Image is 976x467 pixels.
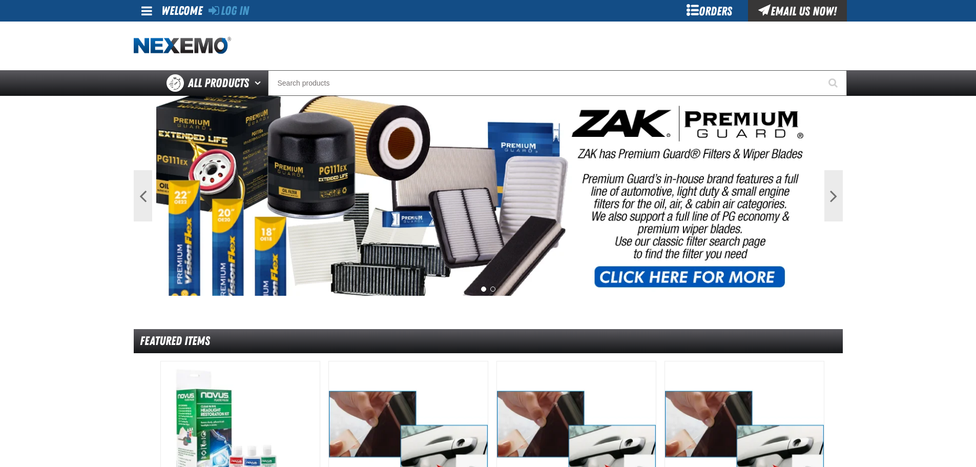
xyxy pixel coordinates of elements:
button: 1 of 2 [481,287,486,292]
a: Log In [209,4,249,18]
span: All Products [188,74,249,92]
button: Previous [134,170,152,221]
img: PG Filters & Wipers [156,96,820,296]
input: Search [268,70,847,96]
button: 2 of 2 [490,287,495,292]
button: Open All Products pages [251,70,268,96]
button: Next [824,170,843,221]
img: Nexemo logo [134,37,231,55]
button: Start Searching [821,70,847,96]
div: Featured Items [134,329,843,353]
